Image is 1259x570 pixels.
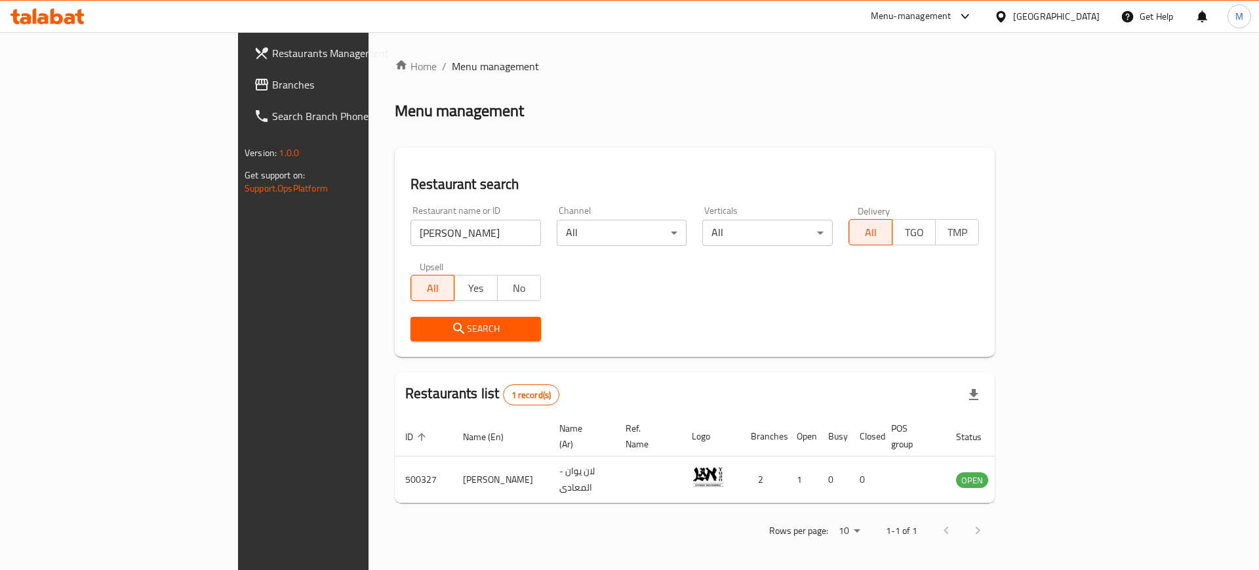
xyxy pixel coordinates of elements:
span: M [1235,9,1243,24]
div: Rows per page: [833,521,865,541]
th: Open [786,417,818,457]
p: 1-1 of 1 [886,523,917,539]
th: Busy [818,417,849,457]
a: Support.OpsPlatform [245,180,328,197]
a: Restaurants Management [243,37,449,69]
table: enhanced table [395,417,1060,503]
div: OPEN [956,472,988,488]
label: Delivery [858,206,890,215]
label: Upsell [420,262,444,271]
input: Search for restaurant name or ID.. [410,220,541,246]
th: Closed [849,417,881,457]
span: Search [421,321,530,337]
div: Export file [958,379,989,411]
span: No [503,279,536,298]
button: All [410,275,454,301]
p: Rows per page: [769,523,828,539]
span: TMP [941,223,974,242]
button: TMP [935,219,979,245]
span: ID [405,429,430,445]
span: Get support on: [245,167,305,184]
span: Version: [245,144,277,161]
button: TGO [892,219,936,245]
h2: Restaurant search [410,174,979,194]
span: Name (En) [463,429,521,445]
span: Ref. Name [626,420,666,452]
span: Restaurants Management [272,45,438,61]
h2: Menu management [395,100,524,121]
span: Menu management [452,58,539,74]
div: Menu-management [871,9,951,24]
th: Branches [740,417,786,457]
span: OPEN [956,473,988,488]
button: Search [410,317,541,341]
td: [PERSON_NAME] [452,457,549,503]
button: No [497,275,541,301]
span: All [416,279,449,298]
a: Search Branch Phone [243,100,449,132]
nav: breadcrumb [395,58,995,74]
td: 0 [849,457,881,503]
a: Branches [243,69,449,100]
span: Name (Ar) [559,420,599,452]
td: 2 [740,457,786,503]
button: Yes [454,275,498,301]
td: 0 [818,457,849,503]
span: Status [956,429,999,445]
span: All [854,223,887,242]
th: Logo [681,417,740,457]
button: All [849,219,892,245]
img: Lan Yuan - Maadi [692,460,725,493]
td: لان يوان - المعادى [549,457,615,503]
span: TGO [898,223,930,242]
span: Yes [460,279,492,298]
h2: Restaurants list [405,384,559,405]
span: POS group [891,420,930,452]
span: 1 record(s) [504,389,559,401]
td: 1 [786,457,818,503]
span: Search Branch Phone [272,108,438,124]
div: All [557,220,687,246]
div: All [702,220,833,246]
span: Branches [272,77,438,92]
div: [GEOGRAPHIC_DATA] [1013,9,1100,24]
div: Total records count [503,384,560,405]
span: 1.0.0 [279,144,299,161]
